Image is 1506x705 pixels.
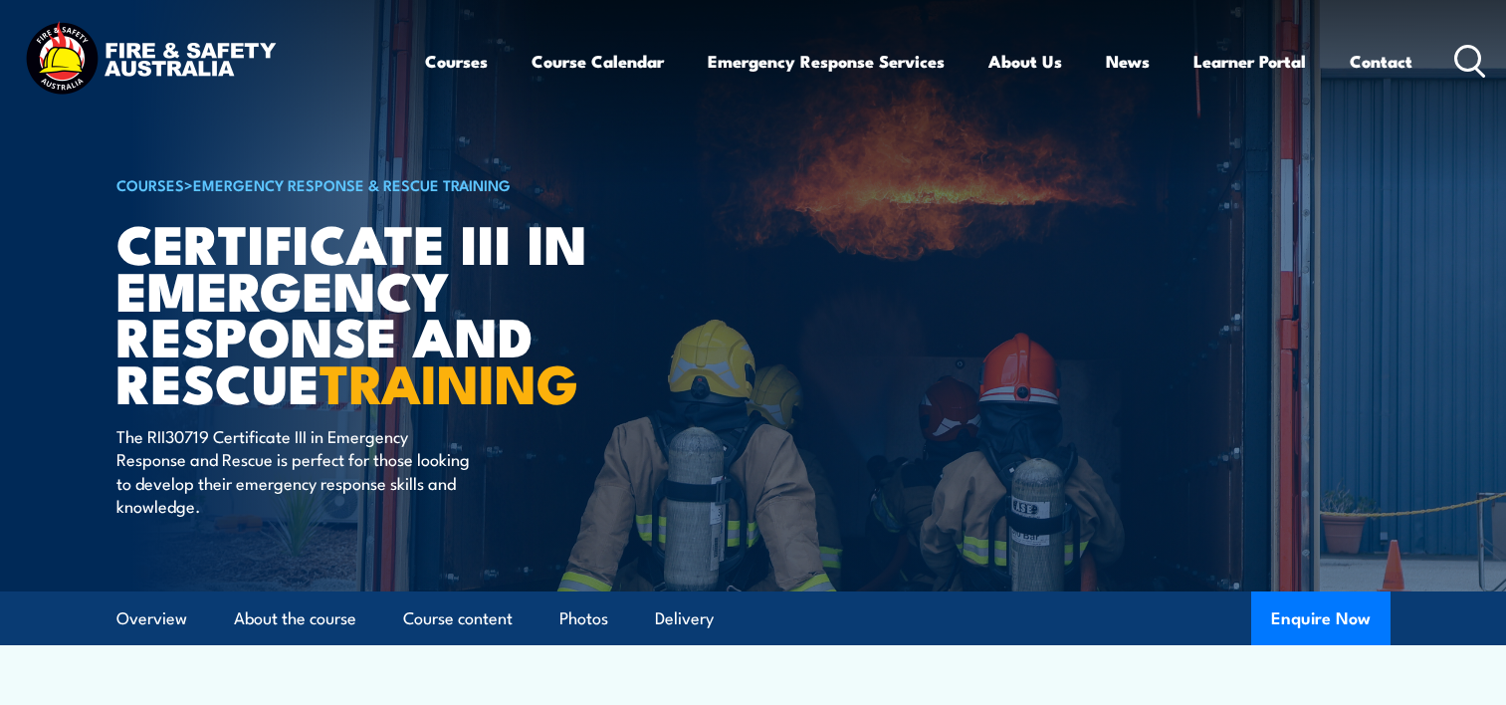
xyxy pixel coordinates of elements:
[193,173,511,195] a: Emergency Response & Rescue Training
[532,35,664,88] a: Course Calendar
[116,173,184,195] a: COURSES
[116,592,187,645] a: Overview
[1350,35,1412,88] a: Contact
[655,592,714,645] a: Delivery
[1251,591,1391,645] button: Enquire Now
[116,219,608,405] h1: Certificate III in Emergency Response and Rescue
[320,340,578,422] strong: TRAINING
[403,592,513,645] a: Course content
[708,35,945,88] a: Emergency Response Services
[234,592,356,645] a: About the course
[116,424,480,518] p: The RII30719 Certificate III in Emergency Response and Rescue is perfect for those looking to dev...
[1106,35,1150,88] a: News
[559,592,608,645] a: Photos
[116,172,608,196] h6: >
[425,35,488,88] a: Courses
[1193,35,1306,88] a: Learner Portal
[988,35,1062,88] a: About Us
